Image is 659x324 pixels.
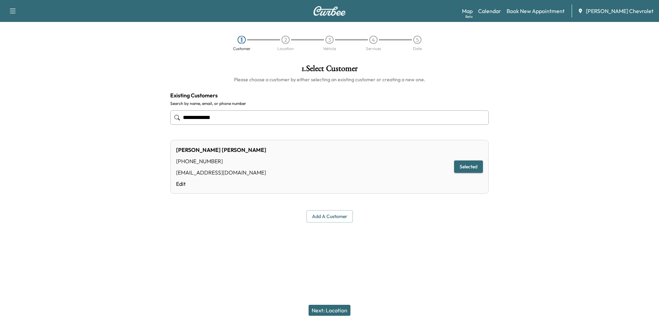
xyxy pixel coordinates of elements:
div: 4 [369,36,378,44]
div: Beta [465,14,473,19]
button: Next: Location [309,305,350,316]
a: MapBeta [462,7,473,15]
div: Vehicle [323,47,336,51]
div: Customer [233,47,251,51]
h1: 1 . Select Customer [170,64,489,76]
span: [PERSON_NAME] Chevrolet [586,7,654,15]
a: Edit [176,180,266,188]
h4: Existing Customers [170,91,489,99]
a: Book New Appointment [507,7,565,15]
div: [PERSON_NAME] [PERSON_NAME] [176,146,266,154]
div: Location [277,47,294,51]
div: Date [413,47,422,51]
a: Calendar [478,7,501,15]
div: 3 [325,36,334,44]
button: Selected [454,160,483,173]
div: 1 [238,36,246,44]
div: 2 [281,36,290,44]
div: [PHONE_NUMBER] [176,157,266,165]
div: [EMAIL_ADDRESS][DOMAIN_NAME] [176,168,266,177]
img: Curbee Logo [313,6,346,16]
div: Services [366,47,381,51]
button: Add a customer [307,210,353,223]
h6: Please choose a customer by either selecting an existing customer or creating a new one. [170,76,489,83]
label: Search by name, email, or phone number [170,101,489,106]
div: 5 [413,36,421,44]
